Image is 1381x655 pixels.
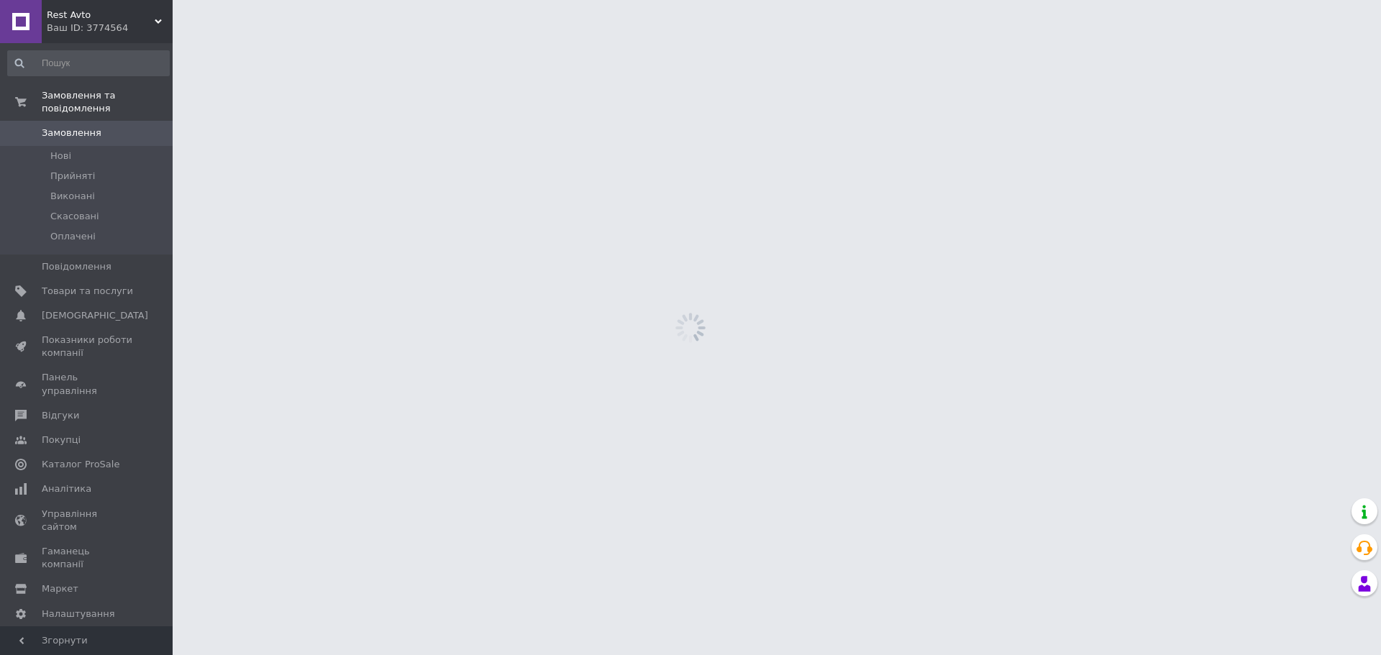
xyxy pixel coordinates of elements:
span: Замовлення та повідомлення [42,89,173,115]
span: Rest Avto [47,9,155,22]
span: Маркет [42,582,78,595]
span: Скасовані [50,210,99,223]
span: Панель управління [42,371,133,397]
span: Гаманець компанії [42,545,133,571]
span: Оплачені [50,230,96,243]
input: Пошук [7,50,170,76]
span: Управління сайтом [42,508,133,533]
span: Замовлення [42,127,101,139]
span: Повідомлення [42,260,111,273]
span: Відгуки [42,409,79,422]
span: [DEMOGRAPHIC_DATA] [42,309,148,322]
span: Нові [50,150,71,162]
span: Показники роботи компанії [42,334,133,359]
span: Аналітика [42,482,91,495]
span: Прийняті [50,170,95,183]
span: Виконані [50,190,95,203]
span: Покупці [42,434,81,446]
span: Товари та послуги [42,285,133,298]
div: Ваш ID: 3774564 [47,22,173,35]
span: Каталог ProSale [42,458,119,471]
span: Налаштування [42,608,115,620]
